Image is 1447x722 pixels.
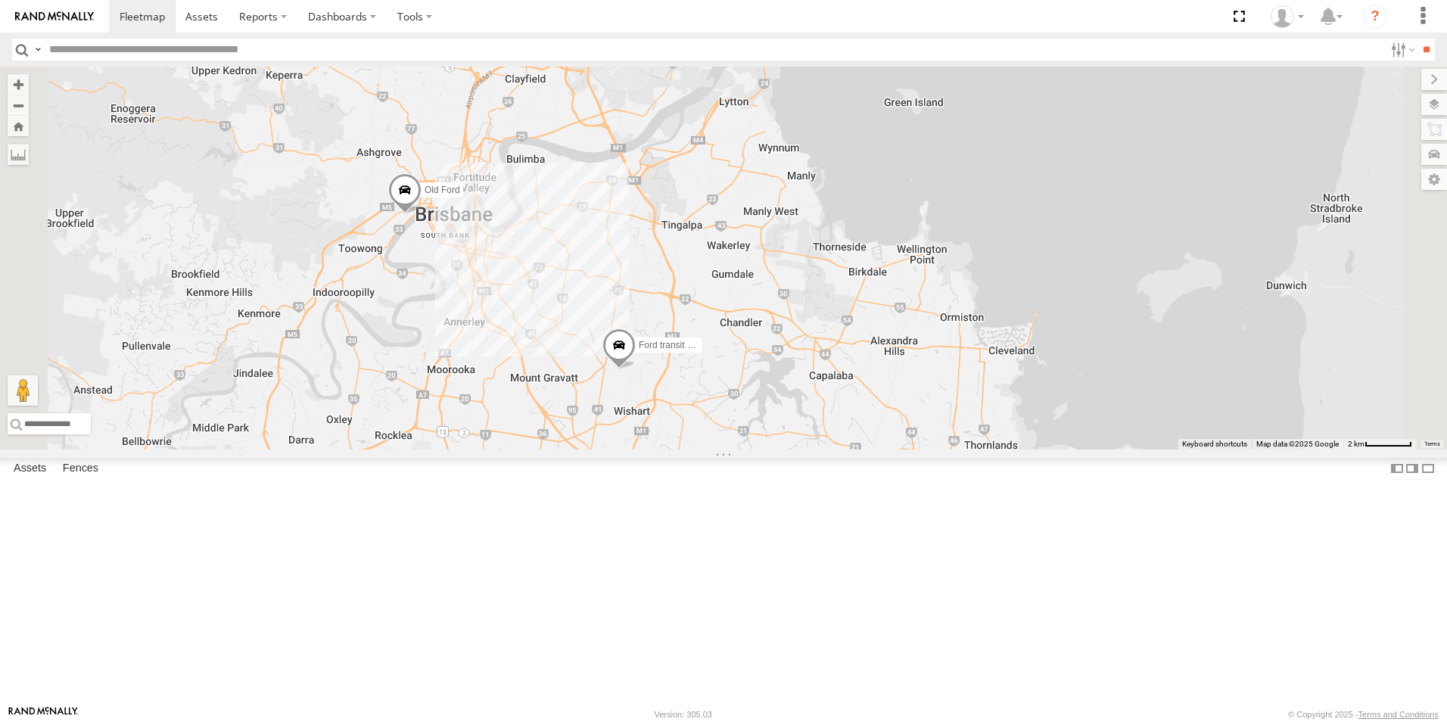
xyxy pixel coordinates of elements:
[425,185,460,195] span: Old Ford
[8,74,29,95] button: Zoom in
[1421,169,1447,190] label: Map Settings
[1358,710,1439,719] a: Terms and Conditions
[1389,458,1405,480] label: Dock Summary Table to the Left
[1424,441,1440,447] a: Terms
[8,144,29,165] label: Measure
[1385,39,1417,61] label: Search Filter Options
[55,458,106,479] label: Fences
[6,458,54,479] label: Assets
[32,39,44,61] label: Search Query
[639,341,712,351] span: Ford transit (Little)
[15,11,94,22] img: rand-logo.svg
[8,707,78,722] a: Visit our Website
[1182,439,1247,450] button: Keyboard shortcuts
[1363,5,1387,29] i: ?
[8,116,29,136] button: Zoom Home
[1343,439,1417,450] button: Map Scale: 2 km per 59 pixels
[1265,5,1309,28] div: Darren Ward
[1288,710,1439,719] div: © Copyright 2025 -
[8,95,29,116] button: Zoom out
[8,375,38,406] button: Drag Pegman onto the map to open Street View
[655,710,712,719] div: Version: 305.03
[1421,458,1436,480] label: Hide Summary Table
[1405,458,1420,480] label: Dock Summary Table to the Right
[1256,440,1339,448] span: Map data ©2025 Google
[1348,440,1365,448] span: 2 km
